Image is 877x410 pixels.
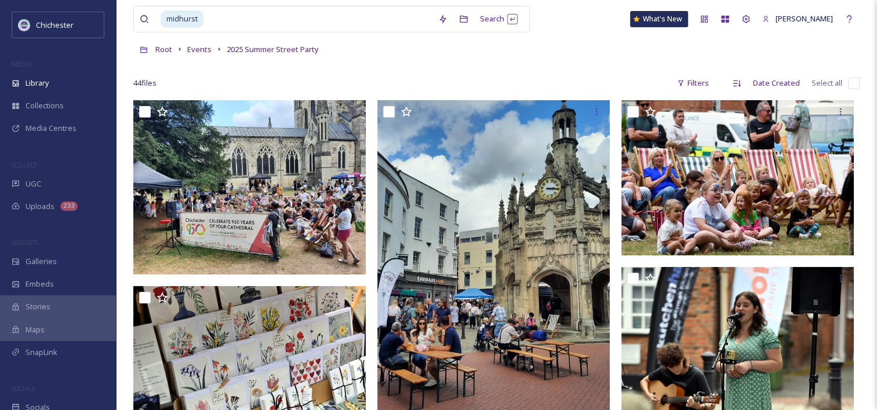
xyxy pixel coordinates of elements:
a: Root [155,42,172,56]
span: UGC [26,178,41,189]
span: Collections [26,100,64,111]
span: Events [187,44,212,54]
span: Galleries [26,256,57,267]
span: MEDIA [12,60,32,68]
span: WIDGETS [12,238,38,247]
span: 2025 Summer Street Party [227,44,319,54]
span: COLLECT [12,160,37,169]
span: Maps [26,324,45,335]
div: Date Created [747,72,806,94]
img: Magician.jpg [133,100,366,274]
span: Chichester [36,20,74,30]
a: What's New [630,11,688,27]
span: SnapLink [26,347,57,358]
span: Select all [812,78,842,89]
span: Root [155,44,172,54]
span: Media Centres [26,123,77,134]
div: Search [474,8,523,30]
span: 44 file s [133,78,157,89]
a: [PERSON_NAME] [756,8,839,30]
div: 233 [60,202,78,211]
span: Library [26,78,49,89]
a: 2025 Summer Street Party [227,42,319,56]
span: Embeds [26,279,54,290]
span: SOCIALS [12,384,35,393]
span: Stories [26,301,50,312]
div: Filters [671,72,715,94]
span: Uploads [26,201,54,212]
a: Events [187,42,212,56]
span: [PERSON_NAME] [776,13,833,24]
img: allan@allanhutchings.com-060707-1025_CDC_SUMMER_PARTY.jpg [621,100,854,255]
img: Logo_of_Chichester_District_Council.png [19,19,30,31]
img: West Street.jpg [377,100,610,410]
span: midhurst [161,10,203,27]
